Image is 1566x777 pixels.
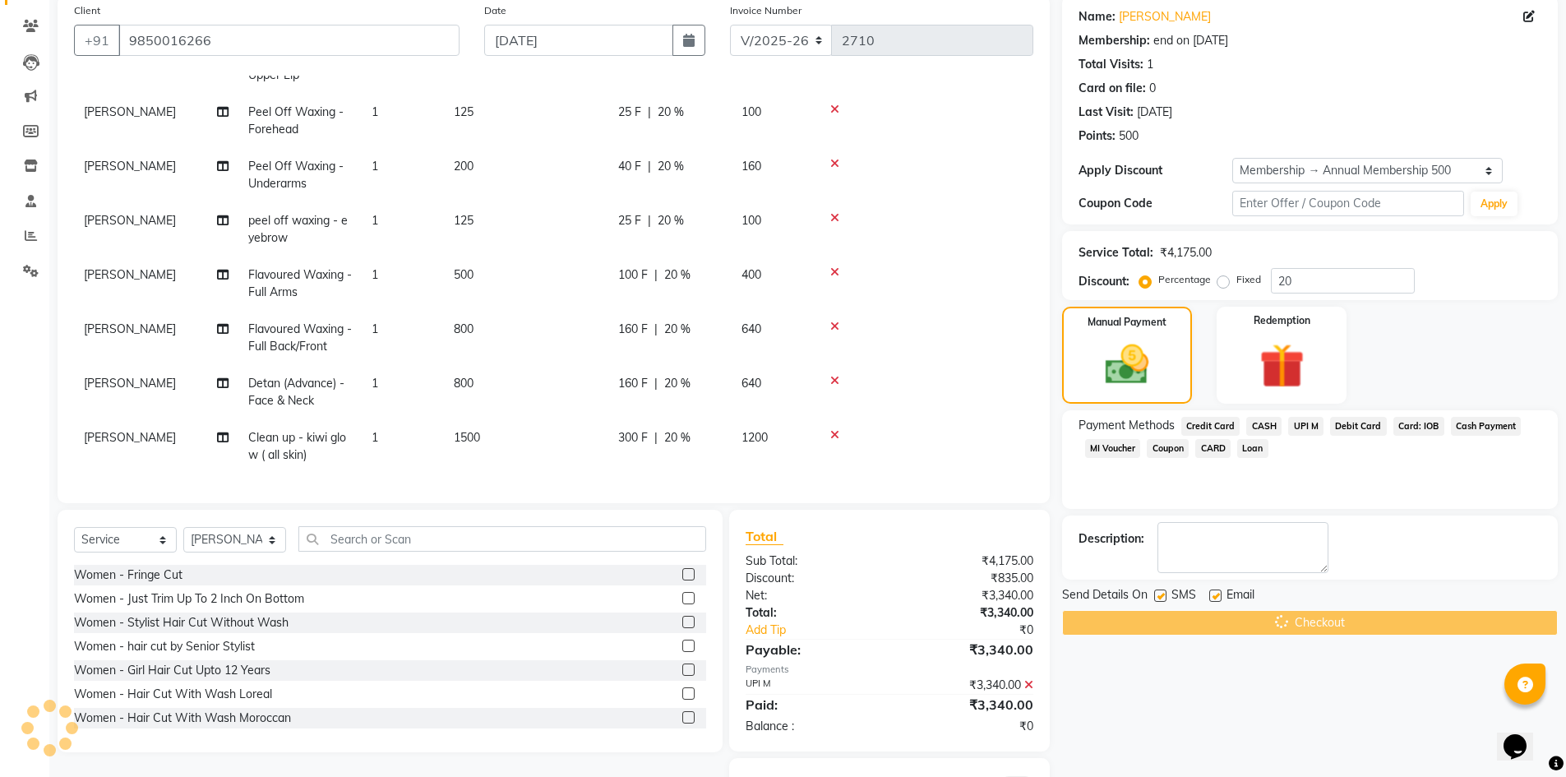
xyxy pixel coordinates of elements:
div: [DATE] [1137,104,1172,121]
span: 640 [741,376,761,391]
a: Add Tip [733,622,915,639]
div: Card on file: [1079,80,1146,97]
div: Coupon Code [1079,195,1233,212]
span: 1 [372,267,378,282]
label: Fixed [1236,272,1261,287]
span: | [654,266,658,284]
div: Women - Stylist Hair Cut Without Wash [74,614,289,631]
span: 1 [372,321,378,336]
span: Card: IOB [1393,417,1444,436]
div: ₹4,175.00 [1160,244,1212,261]
span: 100 [741,104,761,119]
a: [PERSON_NAME] [1119,8,1211,25]
span: 20 % [664,429,691,446]
span: 20 % [664,266,691,284]
span: [PERSON_NAME] [84,104,176,119]
div: Women - Hair Cut With Wash Loreal [74,686,272,703]
span: 20 % [664,321,691,338]
input: Enter Offer / Coupon Code [1232,191,1464,216]
span: | [648,104,651,121]
span: 1 [372,213,378,228]
span: 160 F [618,321,648,338]
label: Invoice Number [730,3,801,18]
span: 800 [454,321,473,336]
span: Total [746,528,783,545]
div: Service Total: [1079,244,1153,261]
span: 300 F [618,429,648,446]
label: Client [74,3,100,18]
span: 20 % [664,375,691,392]
img: _cash.svg [1092,340,1162,390]
input: Search by Name/Mobile/Email/Code [118,25,460,56]
span: | [654,375,658,392]
div: Sub Total: [733,553,889,570]
div: Total: [733,604,889,622]
span: SMS [1171,586,1196,607]
span: 40 F [618,158,641,175]
div: Apply Discount [1079,162,1233,179]
div: Discount: [1079,273,1129,290]
div: ₹0 [916,622,1046,639]
span: 125 [454,213,473,228]
span: 1 [372,376,378,391]
span: | [654,429,658,446]
span: Credit Card [1181,417,1240,436]
span: 20 % [658,212,684,229]
span: 100 [741,213,761,228]
iframe: chat widget [1497,711,1550,761]
span: [PERSON_NAME] [84,430,176,445]
div: Points: [1079,127,1116,145]
input: Search or Scan [298,526,706,552]
span: | [654,321,658,338]
span: Email [1226,586,1254,607]
span: 100 F [618,266,648,284]
span: Flavoured Waxing - Full Arms [248,267,352,299]
span: | [648,158,651,175]
span: UPI M [1288,417,1323,436]
span: [PERSON_NAME] [84,321,176,336]
label: Redemption [1254,313,1310,328]
div: Payments [746,663,1032,677]
span: CASH [1246,417,1282,436]
span: 125 [454,104,473,119]
div: ₹3,340.00 [889,604,1046,622]
div: Payable: [733,640,889,659]
span: Send Details On [1062,586,1148,607]
span: Peel Off Waxing - Underarms [248,159,344,191]
label: Date [484,3,506,18]
span: [PERSON_NAME] [84,213,176,228]
span: Debit Card [1330,417,1387,436]
span: Payment Methods [1079,417,1175,434]
div: Balance : [733,718,889,735]
span: 25 F [618,212,641,229]
span: 640 [741,321,761,336]
div: 1 [1147,56,1153,73]
div: Women - Girl Hair Cut Upto 12 Years [74,662,270,679]
div: Women - Fringe Cut [74,567,182,584]
div: Description: [1079,530,1144,548]
div: ₹3,340.00 [889,695,1046,715]
span: CARD [1195,439,1231,458]
div: Name: [1079,8,1116,25]
span: 160 [741,159,761,173]
span: 25 F [618,104,641,121]
span: 200 [454,159,473,173]
span: [PERSON_NAME] [84,267,176,282]
span: 1 [372,430,378,445]
div: ₹4,175.00 [889,553,1046,570]
div: ₹3,340.00 [889,640,1046,659]
span: 400 [741,267,761,282]
div: Discount: [733,570,889,587]
div: ₹3,340.00 [889,677,1046,694]
div: end on [DATE] [1153,32,1228,49]
span: MI Voucher [1085,439,1141,458]
span: Coupon [1147,439,1189,458]
div: Membership: [1079,32,1150,49]
span: Peel Off Waxing - Forehead [248,104,344,136]
label: Percentage [1158,272,1211,287]
div: Women - Just Trim Up To 2 Inch On Bottom [74,590,304,608]
span: 500 [454,267,473,282]
span: Flavoured Waxing - Full Back/Front [248,321,352,354]
div: UPI M [733,677,889,694]
span: 160 F [618,375,648,392]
